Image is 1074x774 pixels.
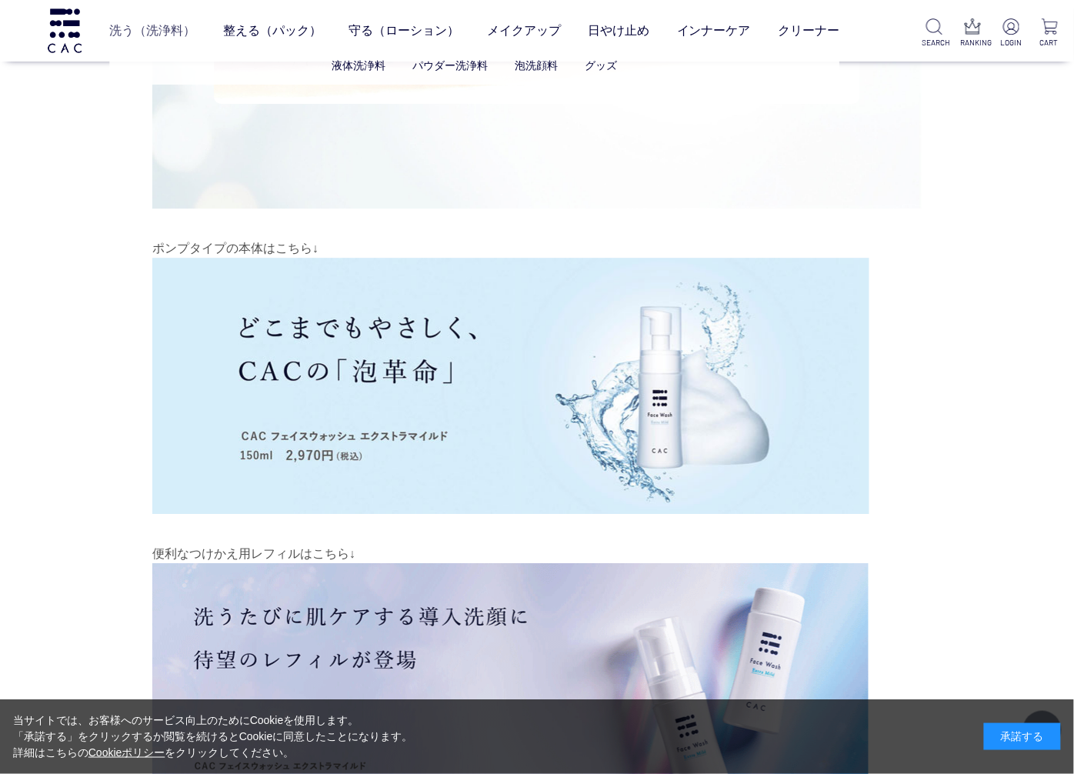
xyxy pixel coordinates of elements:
a: インナーケア [677,9,751,52]
a: パウダー洗浄料 [412,59,488,72]
a: CART [1037,18,1062,48]
a: SEARCH [922,18,947,48]
a: クリーナー [778,9,839,52]
div: 当サイトでは、お客様へのサービス向上のためにCookieを使用します。 「承諾する」をクリックするか閲覧を続けるとCookieに同意したことになります。 詳細はこちらの をクリックしてください。 [13,712,413,761]
a: グッズ [585,59,617,72]
p: RANKING [960,37,985,48]
p: ポンプタイプの本体はこちら↓ [152,239,869,258]
a: 洗う（洗浄料） [109,9,195,52]
img: logo [45,8,84,52]
p: 便利なつけかえ用レフィルはこちら↓ [152,545,869,563]
a: 守る（ローション） [349,9,459,52]
div: 承諾する [984,723,1061,750]
a: RANKING [960,18,985,48]
a: Cookieポリシー [88,746,165,759]
p: LOGIN [999,37,1023,48]
a: メイクアップ [487,9,561,52]
p: CART [1037,37,1062,48]
a: 液体洗浄料 [332,59,385,72]
a: 泡洗顔料 [515,59,558,72]
a: 整える（パック） [223,9,322,52]
p: SEARCH [922,37,947,48]
a: LOGIN [999,18,1023,48]
img: 060474_FWEM_PC.jpg [152,258,869,514]
a: 日やけ止め [588,9,649,52]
